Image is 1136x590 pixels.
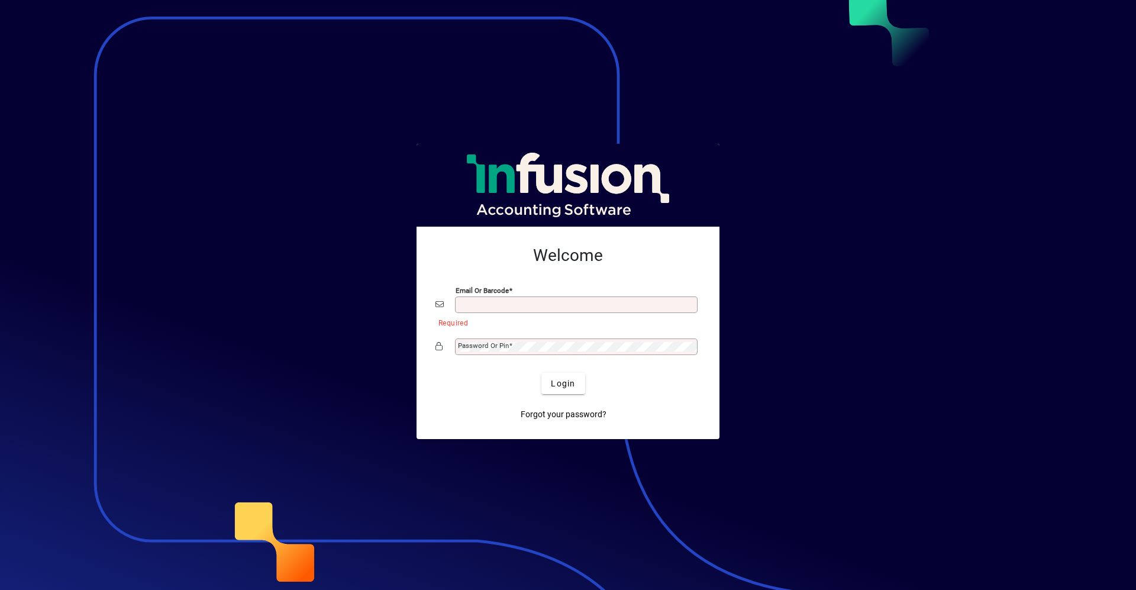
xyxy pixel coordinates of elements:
[438,316,691,328] mat-error: Required
[435,246,701,266] h2: Welcome
[516,404,611,425] a: Forgot your password?
[458,341,509,350] mat-label: Password or Pin
[541,373,585,394] button: Login
[551,378,575,390] span: Login
[456,286,509,295] mat-label: Email or Barcode
[521,408,606,421] span: Forgot your password?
